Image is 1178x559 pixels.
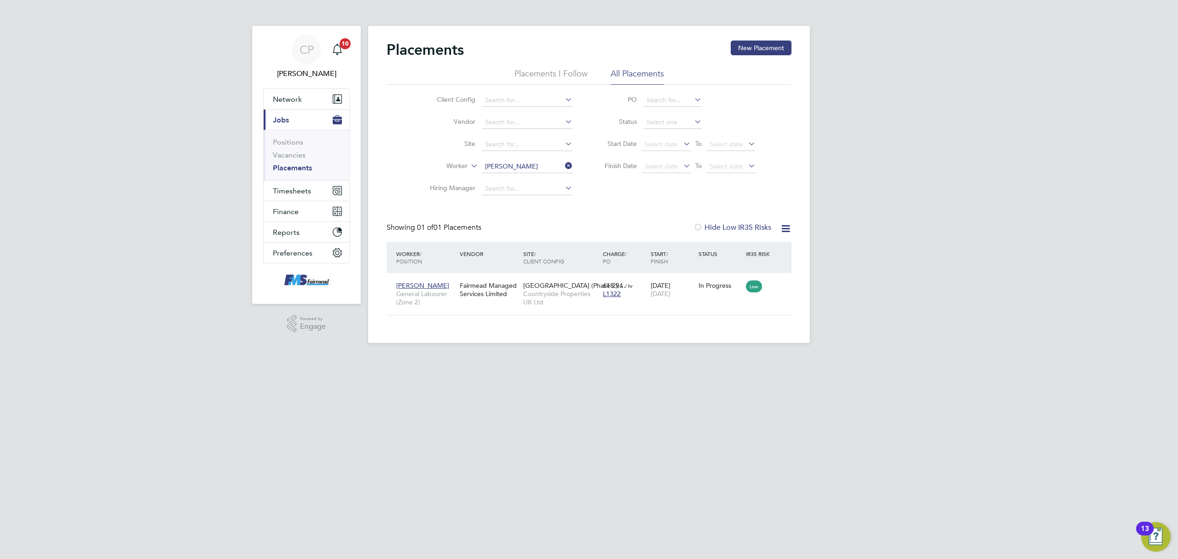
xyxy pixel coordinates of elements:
nav: Main navigation [252,26,361,304]
input: Search for... [643,94,702,107]
a: Placements [273,163,312,172]
li: All Placements [611,68,664,85]
button: New Placement [731,41,791,55]
li: Placements I Follow [514,68,588,85]
span: / PO [603,250,627,265]
button: Timesheets [264,181,349,201]
input: Select one [643,116,702,129]
span: [PERSON_NAME] [396,281,449,290]
input: Search for... [482,116,572,129]
span: Finance [273,207,299,216]
span: General Labourer (Zone 2) [396,290,455,306]
label: Site [422,140,475,148]
span: Preferences [273,249,312,257]
label: PO [595,95,637,104]
h2: Placements [387,41,464,59]
img: f-mead-logo-retina.png [282,273,331,287]
a: [PERSON_NAME]General Labourer (Zone 2)Fairmead Managed Services Limited[GEOGRAPHIC_DATA] (Phase 2... [394,276,791,284]
div: Worker [394,245,457,269]
span: / Finish [651,250,668,265]
div: Jobs [264,130,349,180]
input: Search for... [482,138,572,151]
div: Vendor [457,245,521,262]
label: Status [595,117,637,126]
button: Jobs [264,110,349,130]
span: Reports [273,228,300,237]
span: Powered by [300,315,326,323]
button: Reports [264,222,349,242]
label: Hide Low IR35 Risks [693,223,771,232]
span: Low [746,280,762,292]
a: Positions [273,138,303,146]
button: Open Resource Center, 13 new notifications [1141,522,1171,552]
label: Hiring Manager [422,184,475,192]
span: / hr [625,282,633,289]
span: Callum Pridmore [263,68,350,79]
span: L1322 [603,290,621,298]
span: £18.94 [603,281,623,290]
a: Go to home page [263,273,350,287]
button: Preferences [264,243,349,263]
span: / Client Config [523,250,564,265]
button: Network [264,89,349,109]
div: Status [696,245,744,262]
a: 10 [328,35,346,64]
span: Network [273,95,302,104]
span: Countryside Properties UK Ltd [523,290,598,306]
div: Showing [387,223,483,233]
span: [DATE] [651,290,670,298]
div: Charge [601,245,648,269]
a: Vacancies [273,151,306,159]
input: Search for... [482,182,572,195]
span: Select date [710,162,743,170]
span: Timesheets [273,186,311,195]
label: Finish Date [595,162,637,170]
div: Start [648,245,696,269]
label: Start Date [595,140,637,148]
span: 10 [340,38,351,49]
span: Jobs [273,116,289,124]
div: In Progress [699,281,742,290]
span: CP [300,44,314,56]
label: Vendor [422,117,475,126]
label: Worker [415,162,468,171]
a: Powered byEngage [287,315,326,332]
div: Site [521,245,601,269]
span: / Position [396,250,422,265]
span: 01 of [417,223,433,232]
label: Client Config [422,95,475,104]
span: 01 Placements [417,223,481,232]
button: Finance [264,201,349,221]
span: Select date [710,140,743,148]
span: To [693,160,704,172]
div: IR35 Risk [744,245,775,262]
span: Select date [645,140,678,148]
a: CP[PERSON_NAME] [263,35,350,79]
div: [DATE] [648,277,696,303]
input: Search for... [482,160,572,173]
span: [GEOGRAPHIC_DATA] (Phase 2),… [523,281,626,290]
span: Engage [300,323,326,331]
input: Search for... [482,94,572,107]
span: Select date [645,162,678,170]
div: 13 [1141,529,1149,541]
span: To [693,138,704,150]
div: Fairmead Managed Services Limited [457,277,521,303]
